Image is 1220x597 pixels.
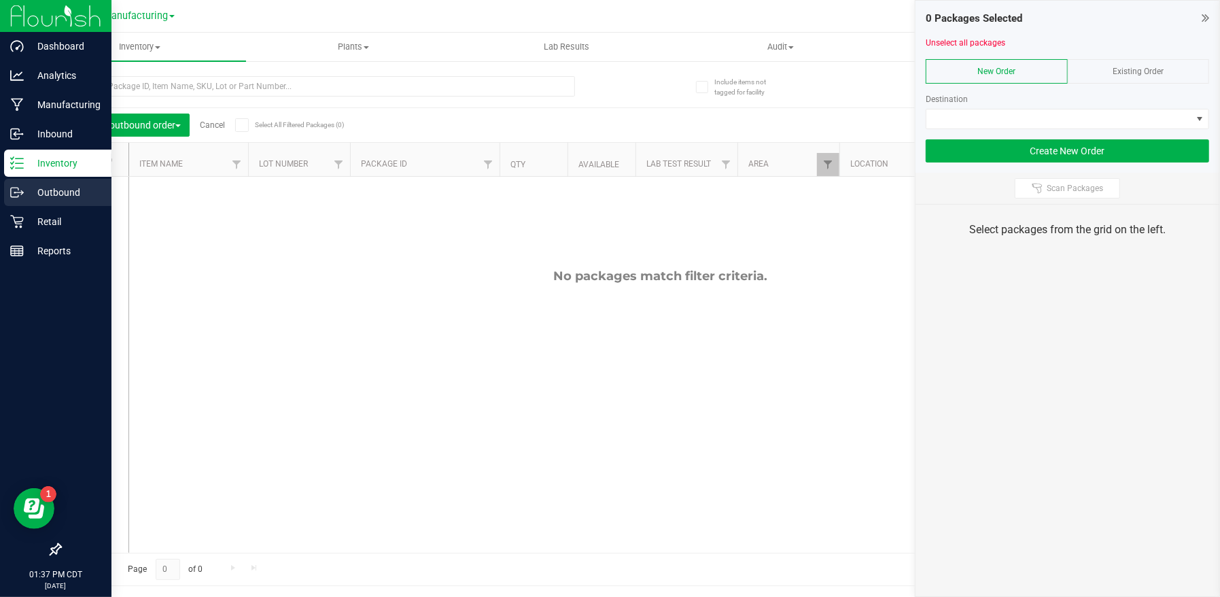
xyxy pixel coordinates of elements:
[259,159,308,169] a: Lot Number
[33,33,246,61] a: Inventory
[888,33,1101,61] a: Inventory Counts
[10,186,24,199] inline-svg: Outbound
[129,269,1191,284] div: No packages match filter criteria.
[24,38,105,54] p: Dashboard
[10,39,24,53] inline-svg: Dashboard
[817,153,839,176] a: Filter
[10,127,24,141] inline-svg: Inbound
[10,215,24,228] inline-svg: Retail
[460,33,674,61] a: Lab Results
[226,153,248,176] a: Filter
[10,156,24,170] inline-svg: Inventory
[80,120,181,131] span: Add to outbound order
[10,98,24,112] inline-svg: Manufacturing
[926,38,1005,48] a: Unselect all packages
[14,488,54,529] iframe: Resource center
[24,155,105,171] p: Inventory
[674,41,886,53] span: Audit
[24,126,105,142] p: Inbound
[933,222,1202,238] div: Select packages from the grid on the left.
[926,95,968,104] span: Destination
[24,67,105,84] p: Analytics
[116,559,214,580] span: Page of 0
[139,159,183,169] a: Item Name
[1113,67,1164,76] span: Existing Order
[103,10,168,22] span: Manufacturing
[10,69,24,82] inline-svg: Analytics
[361,159,407,169] a: Package ID
[926,139,1209,163] button: Create New Order
[674,33,887,61] a: Audit
[510,160,525,169] a: Qty
[646,159,711,169] a: Lab Test Result
[24,214,105,230] p: Retail
[24,243,105,259] p: Reports
[10,244,24,258] inline-svg: Reports
[247,41,459,53] span: Plants
[850,159,888,169] a: Location
[578,160,619,169] a: Available
[526,41,608,53] span: Lab Results
[715,153,737,176] a: Filter
[60,76,575,97] input: Search Package ID, Item Name, SKU, Lot or Part Number...
[24,97,105,113] p: Manufacturing
[255,121,323,129] span: Select All Filtered Packages (0)
[477,153,500,176] a: Filter
[24,184,105,201] p: Outbound
[714,77,782,97] span: Include items not tagged for facility
[33,41,246,53] span: Inventory
[977,67,1015,76] span: New Order
[1015,178,1120,199] button: Scan Packages
[328,153,350,176] a: Filter
[6,568,105,581] p: 01:37 PM CDT
[246,33,459,61] a: Plants
[748,159,769,169] a: Area
[200,120,225,130] a: Cancel
[71,114,190,137] button: Add to outbound order
[6,581,105,591] p: [DATE]
[40,486,56,502] iframe: Resource center unread badge
[1047,183,1103,194] span: Scan Packages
